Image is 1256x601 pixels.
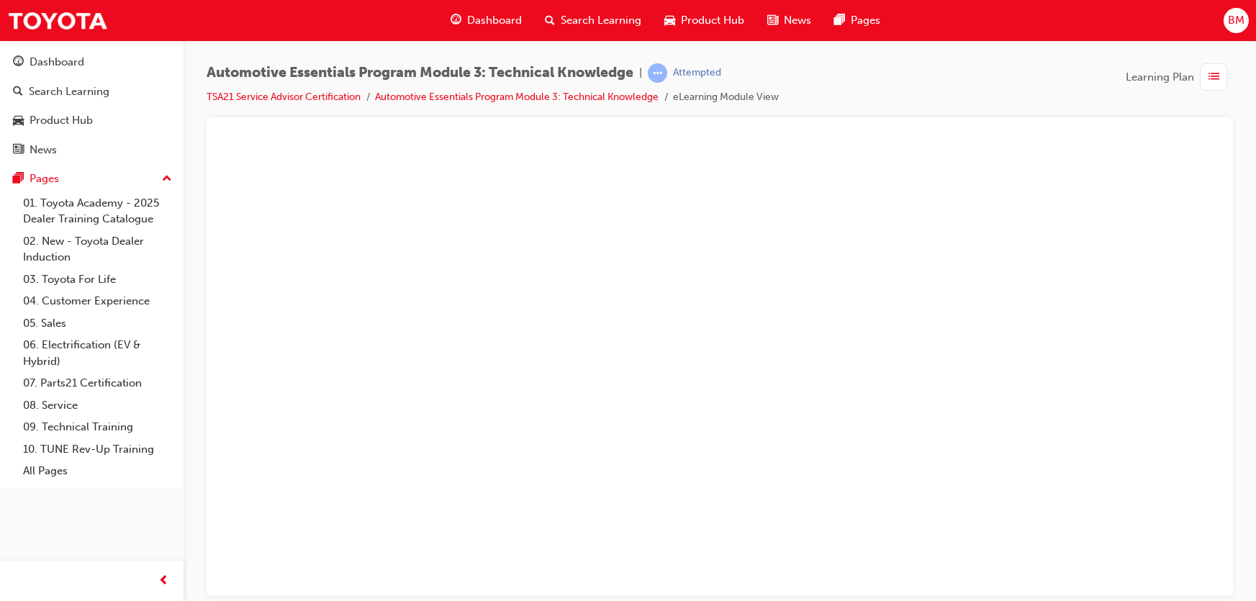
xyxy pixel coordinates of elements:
[673,66,721,80] div: Attempted
[1208,68,1219,86] span: list-icon
[30,54,84,71] div: Dashboard
[6,107,178,134] a: Product Hub
[158,572,169,590] span: prev-icon
[7,4,108,37] img: Trak
[17,290,178,312] a: 04. Customer Experience
[29,83,109,100] div: Search Learning
[673,89,779,106] li: eLearning Module View
[6,78,178,105] a: Search Learning
[30,142,57,158] div: News
[6,49,178,76] a: Dashboard
[648,63,667,83] span: learningRecordVerb_ATTEMPT-icon
[17,372,178,394] a: 07. Parts21 Certification
[756,6,823,35] a: news-iconNews
[17,192,178,230] a: 01. Toyota Academy - 2025 Dealer Training Catalogue
[1126,63,1233,91] button: Learning Plan
[1224,8,1249,33] button: BM
[13,86,23,99] span: search-icon
[451,12,461,30] span: guage-icon
[17,230,178,268] a: 02. New - Toyota Dealer Induction
[17,394,178,417] a: 08. Service
[13,173,24,186] span: pages-icon
[13,144,24,157] span: news-icon
[207,65,633,81] span: Automotive Essentials Program Module 3: Technical Knowledge
[784,12,811,29] span: News
[823,6,892,35] a: pages-iconPages
[17,334,178,372] a: 06. Electrification (EV & Hybrid)
[6,137,178,163] a: News
[834,12,845,30] span: pages-icon
[17,416,178,438] a: 09. Technical Training
[207,91,361,103] a: TSA21 Service Advisor Certification
[6,166,178,192] button: Pages
[162,170,172,189] span: up-icon
[681,12,744,29] span: Product Hub
[17,438,178,461] a: 10. TUNE Rev-Up Training
[439,6,533,35] a: guage-iconDashboard
[13,56,24,69] span: guage-icon
[561,12,641,29] span: Search Learning
[767,12,778,30] span: news-icon
[467,12,522,29] span: Dashboard
[851,12,880,29] span: Pages
[375,91,659,103] a: Automotive Essentials Program Module 3: Technical Knowledge
[30,112,93,129] div: Product Hub
[533,6,653,35] a: search-iconSearch Learning
[17,460,178,482] a: All Pages
[6,46,178,166] button: DashboardSearch LearningProduct HubNews
[13,114,24,127] span: car-icon
[30,171,59,187] div: Pages
[639,65,642,81] span: |
[653,6,756,35] a: car-iconProduct Hub
[664,12,675,30] span: car-icon
[17,312,178,335] a: 05. Sales
[17,268,178,291] a: 03. Toyota For Life
[545,12,555,30] span: search-icon
[1126,69,1194,86] span: Learning Plan
[1228,12,1244,29] span: BM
